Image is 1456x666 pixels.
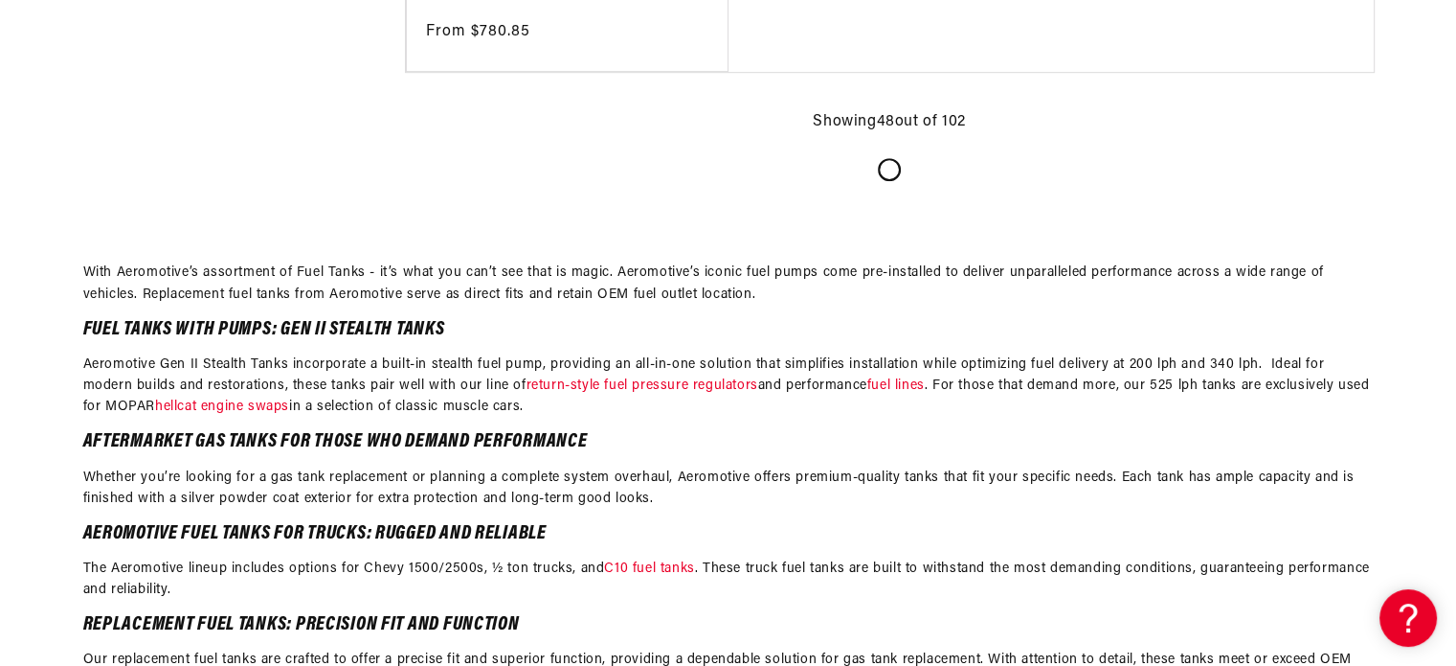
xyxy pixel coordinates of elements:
[83,559,1374,602] p: The Aeromotive lineup includes options for Chevy 1500/2500s, ½ ton trucks, and . These truck fuel...
[83,355,1374,419] p: Aeromotive Gen II Stealth Tanks incorporate a built-in stealth fuel pump, providing an all-in-one...
[83,617,1374,634] h2: Replacement Fuel Tanks: Precision Fit and Function
[813,110,965,135] p: Showing out of 102
[83,322,1374,339] h2: Fuel Tanks with Pumps: Gen II Stealth Tanks
[877,114,895,129] span: 48
[155,400,289,414] a: hellcat engine swaps
[83,526,1374,543] h2: Aeromotive Fuel Tanks for Trucks: Rugged and Reliable
[83,434,1374,451] h2: Aftermarket Gas Tanks for Those Who Demand Performance
[867,379,925,393] a: fuel lines
[83,468,1374,511] p: Whether you’re looking for a gas tank replacement or planning a complete system overhaul, Aeromot...
[604,562,694,576] a: C10 fuel tanks
[83,263,1374,306] p: With Aeromotive’s assortment of Fuel Tanks - it’s what you can’t see that is magic. Aeromotive’s ...
[526,379,758,393] a: return-style fuel pressure regulators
